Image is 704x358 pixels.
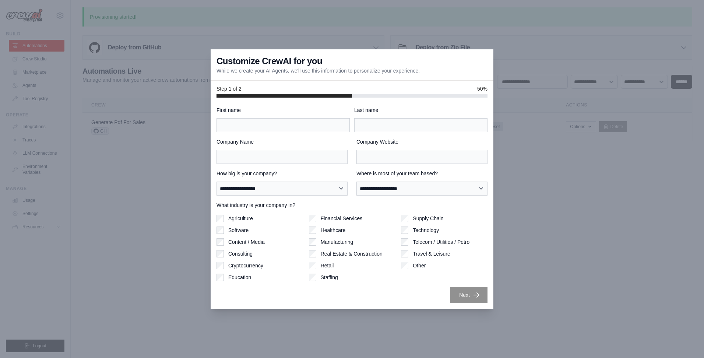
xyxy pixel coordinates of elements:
label: Staffing [321,274,338,281]
label: Technology [413,227,439,234]
label: Supply Chain [413,215,443,222]
label: Travel & Leisure [413,250,450,257]
label: Company Website [356,138,487,145]
label: Manufacturing [321,238,353,246]
label: Company Name [217,138,348,145]
label: Content / Media [228,238,265,246]
label: Education [228,274,251,281]
label: Retail [321,262,334,269]
span: 50% [477,85,487,92]
label: Agriculture [228,215,253,222]
label: Consulting [228,250,253,257]
label: Software [228,227,249,234]
label: How big is your company? [217,170,348,177]
h3: Customize CrewAI for you [217,55,322,67]
label: Healthcare [321,227,346,234]
p: While we create your AI Agents, we'll use this information to personalize your experience. [217,67,420,74]
label: Financial Services [321,215,363,222]
label: What industry is your company in? [217,201,487,209]
label: First name [217,106,350,114]
button: Next [450,287,487,303]
label: Real Estate & Construction [321,250,383,257]
label: Where is most of your team based? [356,170,487,177]
span: Step 1 of 2 [217,85,242,92]
label: Cryptocurrency [228,262,263,269]
label: Other [413,262,426,269]
label: Telecom / Utilities / Petro [413,238,469,246]
label: Last name [354,106,487,114]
